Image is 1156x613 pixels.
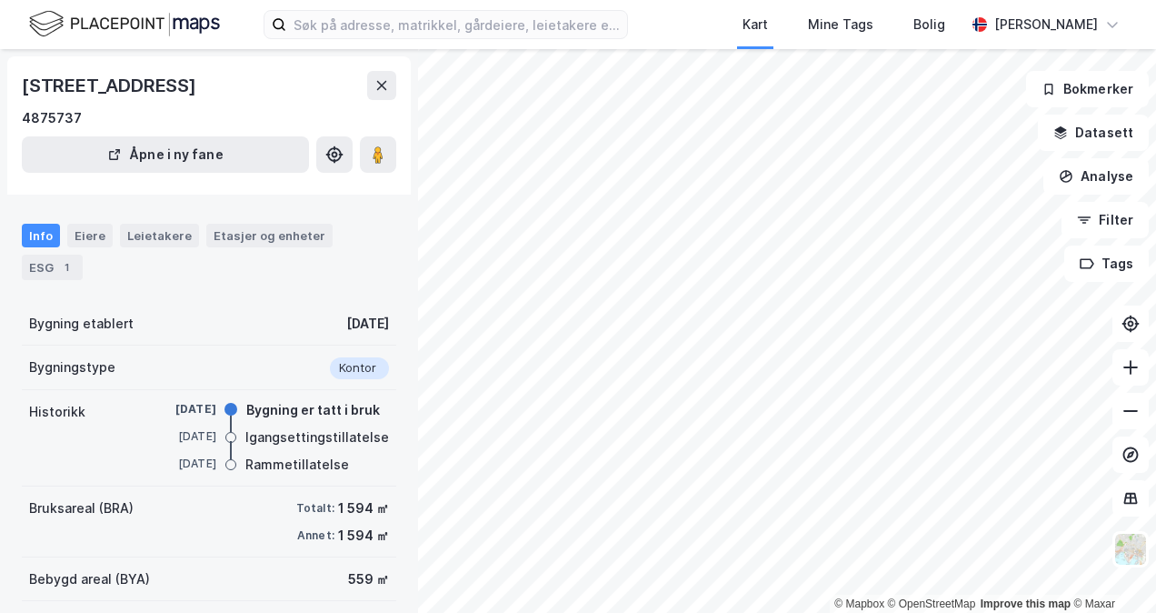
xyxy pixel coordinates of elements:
[286,11,627,38] input: Søk på adresse, matrikkel, gårdeiere, leietakere eller personer
[348,568,389,590] div: 559 ㎡
[888,598,976,610] a: OpenStreetMap
[29,497,134,519] div: Bruksareal (BRA)
[981,598,1071,610] a: Improve this map
[1038,115,1149,151] button: Datasett
[29,8,220,40] img: logo.f888ab2527a4732fd821a326f86c7f29.svg
[1061,202,1149,238] button: Filter
[297,528,334,543] div: Annet:
[834,598,884,610] a: Mapbox
[245,427,389,448] div: Igangsettingstillatelse
[808,14,873,35] div: Mine Tags
[1026,71,1149,107] button: Bokmerker
[144,428,216,445] div: [DATE]
[1065,526,1156,613] iframe: Chat Widget
[144,401,216,417] div: [DATE]
[67,224,113,247] div: Eiere
[22,224,60,247] div: Info
[994,14,1098,35] div: [PERSON_NAME]
[29,401,85,423] div: Historikk
[57,258,75,276] div: 1
[1043,158,1149,195] button: Analyse
[338,525,389,547] div: 1 594 ㎡
[22,71,200,100] div: [STREET_ADDRESS]
[338,497,389,519] div: 1 594 ㎡
[144,456,216,472] div: [DATE]
[29,568,150,590] div: Bebygd areal (BYA)
[1064,246,1149,282] button: Tags
[22,136,309,173] button: Åpne i ny fane
[22,255,83,280] div: ESG
[346,313,389,335] div: [DATE]
[214,227,325,244] div: Etasjer og enheter
[246,399,380,421] div: Bygning er tatt i bruk
[296,501,334,516] div: Totalt:
[29,313,134,335] div: Bygning etablert
[29,357,115,378] div: Bygningstype
[22,107,82,129] div: 4875737
[245,454,349,476] div: Rammetillatelse
[120,224,199,247] div: Leietakere
[913,14,945,35] div: Bolig
[742,14,768,35] div: Kart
